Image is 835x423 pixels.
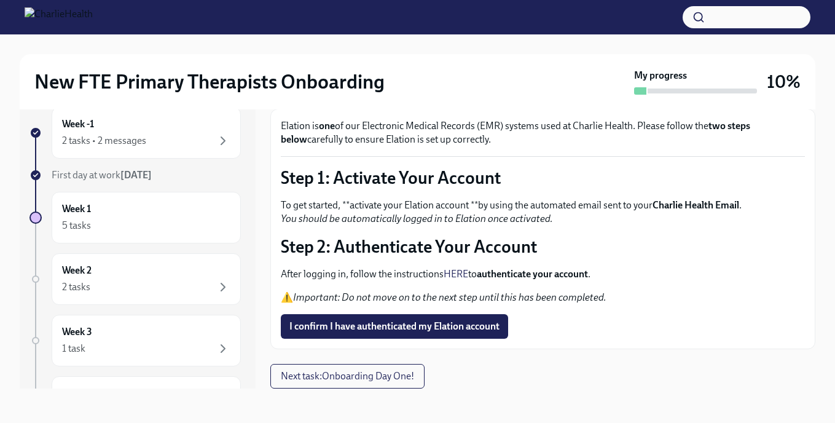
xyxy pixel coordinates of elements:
[62,387,92,400] h6: Week 4
[62,264,92,277] h6: Week 2
[62,342,85,355] div: 1 task
[25,7,93,27] img: CharlieHealth
[281,235,805,258] p: Step 2: Authenticate Your Account
[62,202,91,216] h6: Week 1
[477,268,588,280] strong: authenticate your account
[281,291,805,304] p: ⚠️
[281,370,414,382] span: Next task : Onboarding Day One!
[281,213,553,224] em: You should be automatically logged in to Elation once activated.
[120,169,152,181] strong: [DATE]
[281,267,805,281] p: After logging in, follow the instructions to .
[281,167,805,189] p: Step 1: Activate Your Account
[62,325,92,339] h6: Week 3
[281,119,805,146] p: Elation is of our Electronic Medical Records (EMR) systems used at Charlie Health. Please follow ...
[281,199,805,226] p: To get started, **activate your Elation account **by using the automated email sent to your .
[29,192,241,243] a: Week 15 tasks
[62,219,91,232] div: 5 tasks
[281,314,508,339] button: I confirm I have authenticated my Elation account
[293,291,606,303] em: Important: Do not move on to the next step until this has been completed.
[653,199,739,211] strong: Charlie Health Email
[52,169,152,181] span: First day at work
[29,315,241,366] a: Week 31 task
[62,280,90,294] div: 2 tasks
[319,120,335,132] strong: one
[62,134,146,148] div: 2 tasks • 2 messages
[29,253,241,305] a: Week 22 tasks
[289,320,500,333] span: I confirm I have authenticated my Elation account
[767,71,801,93] h3: 10%
[62,117,94,131] h6: Week -1
[444,268,468,280] a: HERE
[29,168,241,182] a: First day at work[DATE]
[34,69,385,94] h2: New FTE Primary Therapists Onboarding
[634,69,687,82] strong: My progress
[270,364,425,389] button: Next task:Onboarding Day One!
[29,107,241,159] a: Week -12 tasks • 2 messages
